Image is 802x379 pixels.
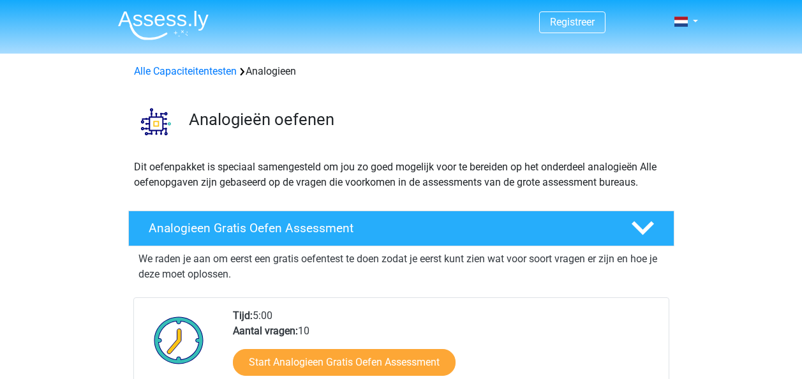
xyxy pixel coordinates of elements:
div: Analogieen [129,64,674,79]
a: Start Analogieen Gratis Oefen Assessment [233,349,456,376]
a: Registreer [550,16,595,28]
p: Dit oefenpakket is speciaal samengesteld om jou zo goed mogelijk voor te bereiden op het onderdee... [134,160,669,190]
img: Klok [147,308,211,372]
img: analogieen [129,94,183,149]
img: Assessly [118,10,209,40]
p: We raden je aan om eerst een gratis oefentest te doen zodat je eerst kunt zien wat voor soort vra... [138,251,664,282]
b: Tijd: [233,309,253,322]
a: Alle Capaciteitentesten [134,65,237,77]
b: Aantal vragen: [233,325,298,337]
a: Analogieen Gratis Oefen Assessment [123,211,679,246]
h3: Analogieën oefenen [189,110,664,130]
h4: Analogieen Gratis Oefen Assessment [149,221,611,235]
